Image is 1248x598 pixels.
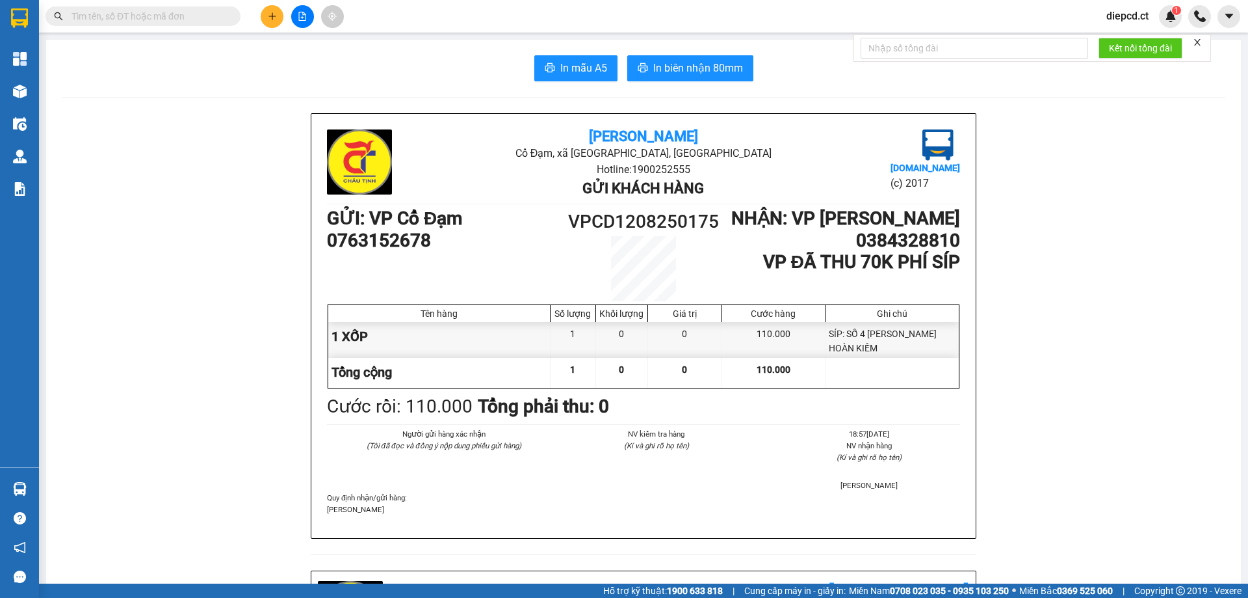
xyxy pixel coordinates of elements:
div: SÍP: SỐ 4 [PERSON_NAME] HOÀN KIẾM [825,322,959,358]
b: Tổng phải thu: 0 [478,396,609,417]
span: 0 [682,364,687,375]
div: 110.000 [722,322,825,358]
img: warehouse-icon [13,482,27,496]
img: logo.jpg [327,129,392,195]
img: warehouse-icon [13,117,27,131]
b: GỬI : VP Cổ Đạm [327,208,462,229]
b: [DOMAIN_NAME] [890,163,960,173]
span: ⚪️ [1012,588,1016,593]
span: Miền Bắc [1019,584,1113,598]
div: Tên hàng [331,308,547,319]
b: Gửi khách hàng [582,180,704,197]
input: Nhập số tổng đài [861,38,1088,59]
img: phone-icon [1194,10,1206,22]
button: Kết nối tổng đài [1098,38,1182,59]
li: Hotline: 1900252555 [432,161,854,178]
span: aim [328,12,337,21]
span: copyright [1176,586,1185,595]
span: notification [14,541,26,554]
div: Giá trị [651,308,718,319]
div: 0 [596,322,648,358]
div: Số lượng [554,308,592,319]
strong: 1900 633 818 [667,586,723,596]
span: printer [638,62,648,75]
span: caret-down [1223,10,1235,22]
img: solution-icon [13,182,27,196]
li: NV nhận hàng [779,440,960,452]
span: In mẫu A5 [560,60,607,76]
div: Quy định nhận/gửi hàng : [327,492,960,515]
h1: VP ĐÃ THU 70K PHÍ SÍP [723,251,960,273]
span: search [54,12,63,21]
span: | [1123,584,1124,598]
img: logo.jpg [922,129,954,161]
li: NV kiểm tra hàng [565,428,747,440]
div: Cước rồi : 110.000 [327,392,473,421]
strong: 0708 023 035 - 0935 103 250 [890,586,1009,596]
span: message [14,571,26,583]
span: plus [268,12,277,21]
li: Cổ Đạm, xã [GEOGRAPHIC_DATA], [GEOGRAPHIC_DATA] [432,145,854,161]
li: Người gửi hàng xác nhận [353,428,534,440]
button: caret-down [1217,5,1240,28]
sup: 1 [1172,6,1181,15]
li: 18:57[DATE] [779,428,960,440]
button: file-add [291,5,314,28]
span: Tổng cộng [331,364,392,380]
span: file-add [298,12,307,21]
div: 1 [551,322,596,358]
span: 1 [570,364,575,375]
span: 1 [1174,6,1178,15]
span: diepcd.ct [1096,8,1159,24]
span: Hỗ trợ kỹ thuật: [603,584,723,598]
img: icon-new-feature [1165,10,1176,22]
span: printer [545,62,555,75]
button: aim [321,5,344,28]
span: 0 [619,364,624,375]
span: Cung cấp máy in - giấy in: [744,584,846,598]
span: question-circle [14,512,26,524]
div: Ghi chú [829,308,955,319]
div: 0 [648,322,722,358]
div: Khối lượng [599,308,644,319]
button: printerIn biên nhận 80mm [627,55,753,81]
span: Kết nối tổng đài [1109,41,1172,55]
i: (Kí và ghi rõ họ tên) [837,453,902,462]
input: Tìm tên, số ĐT hoặc mã đơn [71,9,225,23]
strong: 0369 525 060 [1057,586,1113,596]
i: (Tôi đã đọc và đồng ý nộp dung phiếu gửi hàng) [367,441,521,450]
img: warehouse-icon [13,85,27,98]
p: [PERSON_NAME] [327,504,960,515]
img: dashboard-icon [13,52,27,66]
div: 1 XỐP [328,322,551,358]
span: 110.000 [757,364,790,375]
img: warehouse-icon [13,150,27,163]
li: (c) 2017 [890,175,960,191]
b: NHẬN : VP [PERSON_NAME] [731,208,960,229]
button: plus [261,5,283,28]
h1: 0763152678 [327,230,564,252]
h1: 0384328810 [723,230,960,252]
b: [PERSON_NAME] [589,128,698,144]
span: In biên nhận 80mm [653,60,743,76]
img: logo-vxr [11,8,28,28]
i: (Kí và ghi rõ họ tên) [624,441,689,450]
span: Miền Nam [849,584,1009,598]
span: | [733,584,734,598]
span: close [1193,38,1202,47]
div: Cước hàng [725,308,822,319]
button: printerIn mẫu A5 [534,55,617,81]
h1: VPCD1208250175 [564,208,723,236]
li: [PERSON_NAME] [779,480,960,491]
